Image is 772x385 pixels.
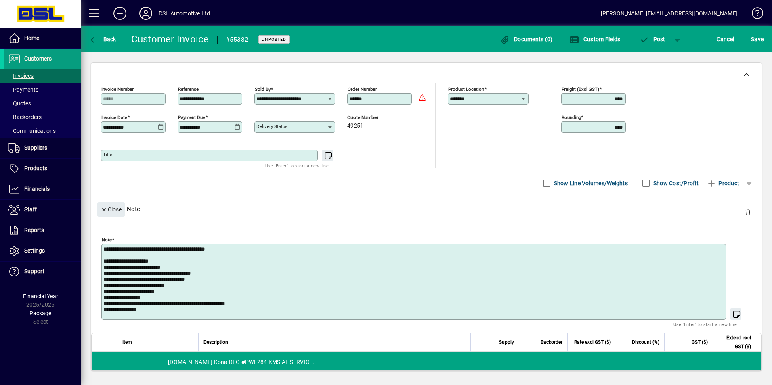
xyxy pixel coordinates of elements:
mat-label: Freight (excl GST) [562,86,599,92]
mat-hint: Use 'Enter' to start a new line [265,161,329,170]
span: Financials [24,186,50,192]
button: Add [107,6,133,21]
a: Payments [4,83,81,96]
button: Back [87,32,118,46]
app-page-header-button: Close [95,205,127,213]
mat-label: Title [103,152,112,157]
div: #55382 [226,33,249,46]
button: Close [97,202,125,217]
span: Custom Fields [569,36,620,42]
span: Product [707,177,739,190]
span: Description [203,338,228,347]
a: Support [4,262,81,282]
span: Customers [24,55,52,62]
button: Save [749,32,766,46]
button: Documents (0) [498,32,555,46]
mat-hint: Use 'Enter' to start a new line [673,320,737,329]
button: Custom Fields [567,32,622,46]
a: Invoices [4,69,81,83]
span: Communications [8,128,56,134]
span: S [751,36,754,42]
div: Customer Invoice [131,33,209,46]
a: Communications [4,124,81,138]
mat-label: Invoice date [101,115,127,120]
span: GST ($) [692,338,708,347]
button: Delete [738,202,757,222]
span: Invoices [8,73,34,79]
span: Close [101,203,122,216]
label: Show Cost/Profit [652,179,699,187]
a: Products [4,159,81,179]
span: Settings [24,247,45,254]
span: Documents (0) [500,36,553,42]
span: 49251 [347,123,363,129]
button: Cancel [715,32,736,46]
label: Show Line Volumes/Weights [552,179,628,187]
button: Post [635,32,669,46]
span: Back [89,36,116,42]
span: Support [24,268,44,274]
a: Home [4,28,81,48]
button: Profile [133,6,159,21]
a: Backorders [4,110,81,124]
span: P [653,36,657,42]
span: Rate excl GST ($) [574,338,611,347]
button: Product [703,176,743,190]
div: [PERSON_NAME] [EMAIL_ADDRESS][DOMAIN_NAME] [601,7,738,20]
mat-label: Delivery status [256,123,287,129]
span: Payments [8,86,38,93]
mat-label: Note [102,237,112,243]
a: Settings [4,241,81,261]
span: Extend excl GST ($) [718,333,751,351]
span: Item [122,338,132,347]
span: Cancel [717,33,734,46]
span: Reports [24,227,44,233]
mat-label: Product location [448,86,484,92]
span: ave [751,33,764,46]
span: Suppliers [24,144,47,151]
div: Note [91,194,762,224]
app-page-header-button: Back [81,32,125,46]
span: Quote number [347,115,396,120]
mat-label: Sold by [255,86,271,92]
mat-label: Invoice number [101,86,134,92]
a: Reports [4,220,81,241]
mat-label: Rounding [562,115,581,120]
span: Backorder [541,338,562,347]
span: Discount (%) [632,338,659,347]
a: Financials [4,179,81,199]
span: Backorders [8,114,42,120]
span: Products [24,165,47,172]
span: Staff [24,206,37,213]
mat-label: Reference [178,86,199,92]
span: Package [29,310,51,316]
span: Quotes [8,100,31,107]
span: Financial Year [23,293,58,299]
mat-label: Payment due [178,115,205,120]
a: Staff [4,200,81,220]
span: Supply [499,338,514,347]
span: Home [24,35,39,41]
mat-label: Order number [348,86,377,92]
a: Quotes [4,96,81,110]
a: Suppliers [4,138,81,158]
app-page-header-button: Delete [738,208,757,216]
span: ost [639,36,665,42]
div: DSL Automotive Ltd [159,7,210,20]
span: Unposted [262,37,286,42]
a: Knowledge Base [746,2,762,28]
